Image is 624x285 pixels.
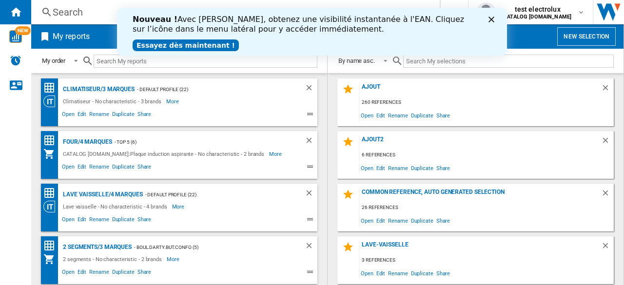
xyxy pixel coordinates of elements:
[43,240,60,252] div: Price Matrix
[136,162,153,174] span: Share
[359,161,375,174] span: Open
[135,83,285,95] div: - Default profile (22)
[359,189,601,202] div: Common reference, auto generated selection
[117,8,507,56] iframe: Intercom live chat bannière
[387,109,409,122] span: Rename
[504,14,571,20] b: CATALOG [DOMAIN_NAME]
[60,95,166,107] div: Climatiseur - No characteristic - 3 brands
[9,30,22,43] img: wise-card.svg
[112,136,285,148] div: - Top 5 (6)
[435,214,452,227] span: Share
[601,83,614,96] div: Delete
[305,83,317,95] div: Delete
[60,83,135,95] div: Climatiseur/3 marques
[132,241,285,253] div: - Boul.Darty.But.Confo (5)
[76,110,88,121] span: Edit
[387,214,409,227] span: Rename
[375,109,387,122] span: Edit
[43,82,60,94] div: Price Matrix
[359,254,614,266] div: 3 references
[111,110,136,121] span: Duplicate
[387,266,409,280] span: Rename
[387,161,409,174] span: Rename
[88,215,110,227] span: Rename
[111,162,136,174] span: Duplicate
[60,136,112,148] div: Four/4 marques
[42,57,65,64] div: My order
[136,267,153,279] span: Share
[143,189,285,201] div: - Default profile (22)
[167,253,181,265] span: More
[359,266,375,280] span: Open
[88,110,110,121] span: Rename
[10,55,21,66] img: alerts-logo.svg
[359,214,375,227] span: Open
[43,201,60,212] div: Category View
[136,110,153,121] span: Share
[43,95,60,107] div: Category View
[601,241,614,254] div: Delete
[359,202,614,214] div: 26 references
[435,109,452,122] span: Share
[172,201,186,212] span: More
[359,136,601,149] div: AJOUT2
[94,55,317,68] input: Search My reports
[111,215,136,227] span: Duplicate
[375,214,387,227] span: Edit
[60,110,76,121] span: Open
[359,241,601,254] div: lave-vaisselle
[375,266,387,280] span: Edit
[53,5,414,19] div: Search
[60,162,76,174] span: Open
[60,267,76,279] span: Open
[359,83,601,96] div: AJOUT
[166,95,180,107] span: More
[338,57,375,64] div: By name asc.
[409,109,435,122] span: Duplicate
[403,55,614,68] input: Search My selections
[504,4,571,14] span: test electrolux
[51,27,92,46] h2: My reports
[60,241,132,253] div: 2 segments/3 marques
[88,267,110,279] span: Rename
[76,267,88,279] span: Edit
[375,161,387,174] span: Edit
[359,96,614,109] div: 260 references
[60,201,172,212] div: Lave vaisselle - No characteristic - 4 brands
[601,136,614,149] div: Delete
[136,215,153,227] span: Share
[43,148,60,160] div: My Assortment
[60,253,167,265] div: 2 segments - No characteristic - 2 brands
[88,162,110,174] span: Rename
[409,214,435,227] span: Duplicate
[409,161,435,174] span: Duplicate
[43,187,60,199] div: Price Matrix
[111,267,136,279] span: Duplicate
[359,109,375,122] span: Open
[476,2,496,22] img: profile.jpg
[269,148,283,160] span: More
[60,189,143,201] div: Lave vaisselle/4 marques
[305,241,317,253] div: Delete
[76,215,88,227] span: Edit
[305,136,317,148] div: Delete
[76,162,88,174] span: Edit
[435,266,452,280] span: Share
[15,26,31,35] span: NEW
[371,9,381,15] div: Fermer
[435,161,452,174] span: Share
[305,189,317,201] div: Delete
[60,215,76,227] span: Open
[359,149,614,161] div: 6 references
[43,134,60,147] div: Price Matrix
[601,189,614,202] div: Delete
[557,27,616,46] button: New selection
[409,266,435,280] span: Duplicate
[60,148,269,160] div: CATALOG [DOMAIN_NAME]:Plaque induction aspirante - No characteristic - 2 brands
[43,253,60,265] div: My Assortment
